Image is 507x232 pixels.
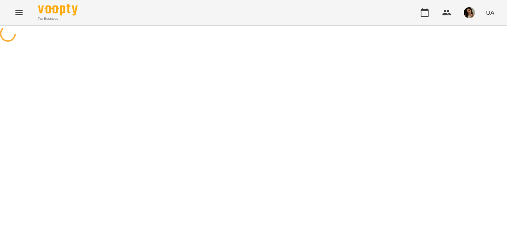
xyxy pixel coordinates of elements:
[464,7,475,18] img: f4b1c49836f18aad7132af634467c68b.jpg
[38,16,78,21] span: For Business
[486,8,494,17] span: UA
[483,5,497,20] button: UA
[10,3,29,22] button: Menu
[38,4,78,15] img: Voopty Logo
